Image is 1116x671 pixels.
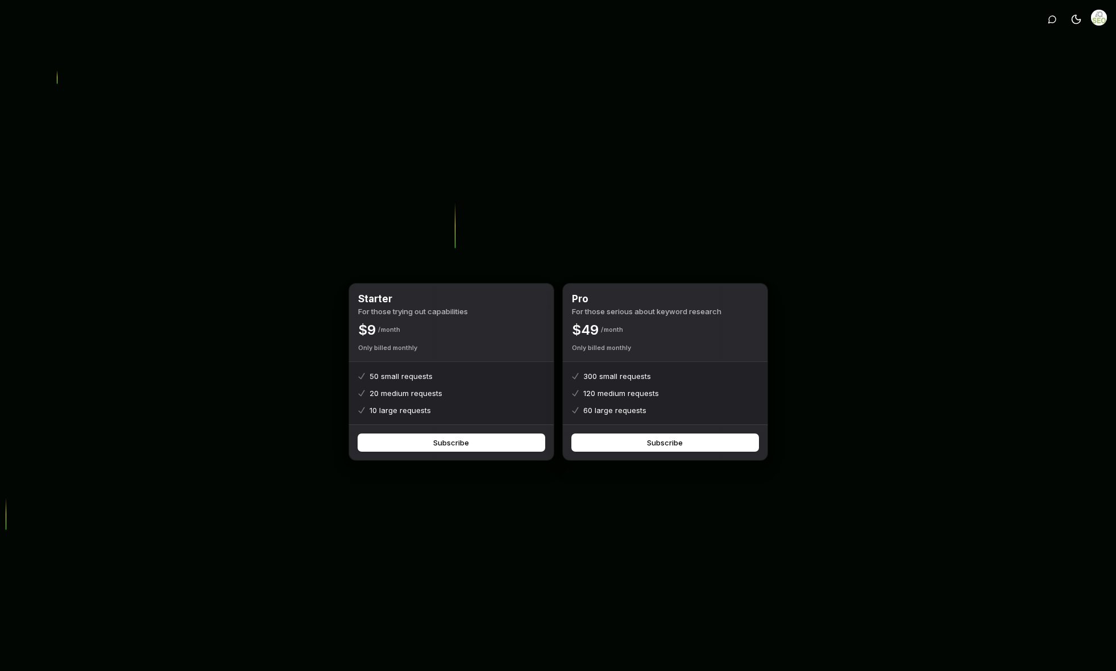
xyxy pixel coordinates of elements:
button: Subscribe [572,434,758,451]
p: 10 large requests [370,405,431,415]
p: Only billed monthly [572,343,631,352]
p: For those trying out capabilities [358,306,468,316]
p: $ 9 [358,321,376,339]
p: 300 small requests [583,371,651,381]
p: 120 medium requests [583,388,659,398]
img: Andy Drinkwater [1091,10,1107,26]
p: Month [378,325,400,334]
h2: Pro [572,293,588,306]
p: 50 small requests [370,371,433,381]
p: 60 large requests [583,405,646,415]
p: 20 medium requests [370,388,442,398]
p: Month [601,325,623,334]
p: For those serious about keyword research [572,306,721,316]
p: Only billed monthly [358,343,417,352]
h2: Starter [358,293,392,306]
button: Open user button [1091,10,1107,26]
button: Subscribe [358,434,545,451]
p: $ 49 [572,321,599,339]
